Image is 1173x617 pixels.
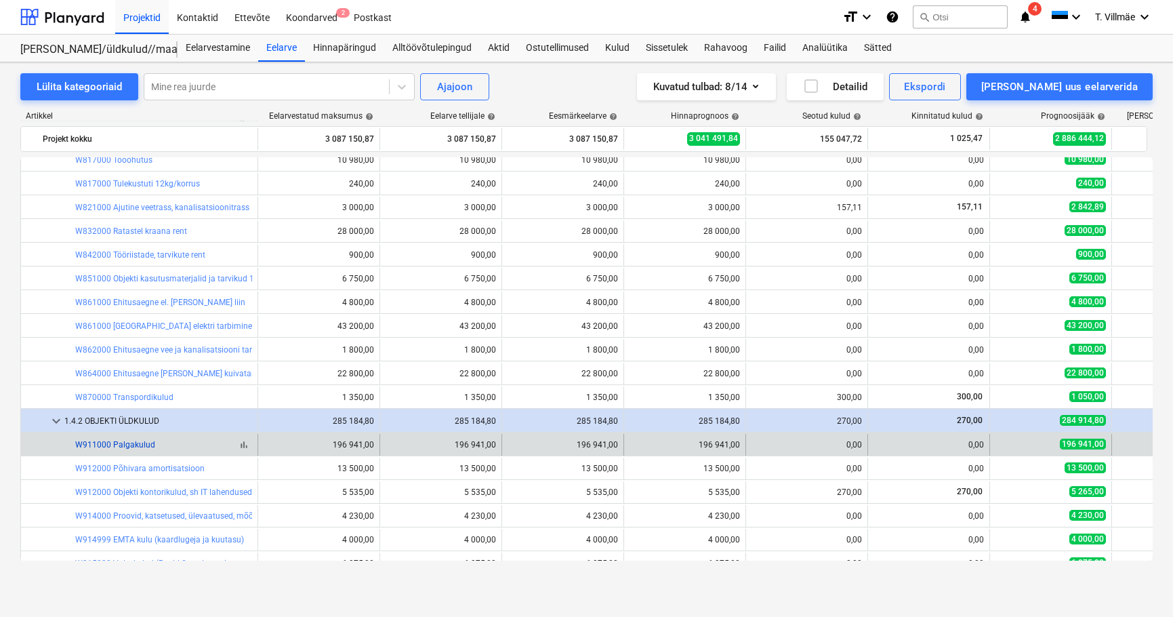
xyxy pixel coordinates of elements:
span: 196 941,00 [1060,439,1106,450]
div: 4 230,00 [386,511,496,521]
span: 28 000,00 [1065,225,1106,236]
div: Vestlusvidin [1105,552,1173,617]
span: help [363,113,373,121]
span: 270,00 [955,487,984,496]
div: 0,00 [752,535,862,544]
div: 3 087 150,87 [508,128,618,150]
span: help [972,113,983,121]
div: 28 000,00 [386,226,496,236]
span: 6 750,00 [1069,273,1106,283]
div: Seotud kulud [802,111,861,121]
span: 4 800,00 [1069,296,1106,307]
a: W864000 Ehitusaegne [PERSON_NAME] kuivatamine (4 kuud [PERSON_NAME]) [75,369,366,378]
a: Sissetulek [638,35,696,62]
div: 6 750,00 [386,274,496,283]
div: 1 800,00 [508,345,618,355]
a: W862000 Ehitusaegne vee ja kanalisatsiooni tarbimine [75,345,277,355]
div: 13 500,00 [508,464,618,473]
div: 6 975,00 [386,559,496,568]
div: 13 500,00 [630,464,740,473]
span: 6 975,00 [1069,557,1106,568]
div: 270,00 [752,416,862,426]
div: 4 000,00 [264,535,374,544]
div: 240,00 [264,179,374,188]
span: help [850,113,861,121]
div: 3 000,00 [386,203,496,212]
div: 155 047,72 [752,128,862,150]
div: 3 000,00 [264,203,374,212]
div: [PERSON_NAME]/üldkulud//maatööd (2101817//2101766) [20,43,161,57]
span: 1 800,00 [1069,344,1106,355]
div: 0,00 [873,274,984,283]
a: W912000 Põhivara amortisatsioon [75,464,205,473]
div: 0,00 [873,226,984,236]
div: 1 800,00 [386,345,496,355]
div: 0,00 [873,298,984,307]
div: 6 975,00 [508,559,618,568]
div: Artikkel [20,111,258,121]
span: 4 230,00 [1069,510,1106,521]
div: 300,00 [752,393,862,402]
div: 0,00 [752,274,862,283]
a: Ostutellimused [518,35,597,62]
span: help [1094,113,1105,121]
button: Lülita kategooriaid [20,73,138,100]
div: 10 980,00 [386,155,496,165]
div: Ajajoon [437,78,472,96]
div: 5 535,00 [630,487,740,497]
div: Hinnapäringud [305,35,384,62]
div: 10 980,00 [508,155,618,165]
a: W911000 Palgakulud [75,440,155,450]
a: W861000 [GEOGRAPHIC_DATA] elektri tarbimine [75,321,252,331]
a: W914999 EMTA kulu (kaardlugeja ja kuutasu) [75,535,244,544]
div: 10 980,00 [264,155,374,165]
div: 5 535,00 [386,487,496,497]
div: 0,00 [752,559,862,568]
div: 1 350,00 [264,393,374,402]
div: 1.4.2 OBJEKTI ÜLDKULUD [64,410,252,432]
div: 22 800,00 [264,369,374,378]
a: Eelarvestamine [178,35,258,62]
span: 2 886 444,12 [1053,132,1106,145]
span: 13 500,00 [1065,462,1106,473]
div: 4 000,00 [386,535,496,544]
a: Sätted [856,35,900,62]
i: format_size [842,9,859,25]
div: 43 200,00 [386,321,496,331]
a: W817000 Tööohutus [75,155,152,165]
a: Kulud [597,35,638,62]
div: 4 000,00 [630,535,740,544]
div: 3 000,00 [508,203,618,212]
div: Kinnitatud kulud [911,111,983,121]
a: Analüütika [794,35,856,62]
a: W915000 Valvekulud (Rapid Security perimeetervalve) [75,559,273,568]
div: 28 000,00 [508,226,618,236]
span: 10 980,00 [1065,154,1106,165]
div: 1 350,00 [386,393,496,402]
div: 900,00 [386,250,496,260]
a: Failid [756,35,794,62]
a: W851000 Objekti kasutusmaterjalid ja tarvikud 1 kuu [75,274,270,283]
a: W842000 Tööriistade, tarvikute rent [75,250,205,260]
span: help [728,113,739,121]
a: Alltöövõtulepingud [384,35,480,62]
div: 900,00 [508,250,618,260]
div: 0,00 [873,535,984,544]
div: 1 350,00 [508,393,618,402]
div: 196 941,00 [630,440,740,450]
span: bar_chart [239,439,249,450]
div: 10 980,00 [630,155,740,165]
div: [PERSON_NAME] uus eelarverida [981,78,1138,96]
a: W832000 Ratastel kraana rent [75,226,187,236]
a: W912000 Objekti kontorikulud, sh IT lahendused [75,487,252,497]
div: 0,00 [752,155,862,165]
div: Kuvatud tulbad : 8/14 [653,78,760,96]
div: 285 184,80 [508,416,618,426]
div: 196 941,00 [264,440,374,450]
div: 0,00 [873,179,984,188]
